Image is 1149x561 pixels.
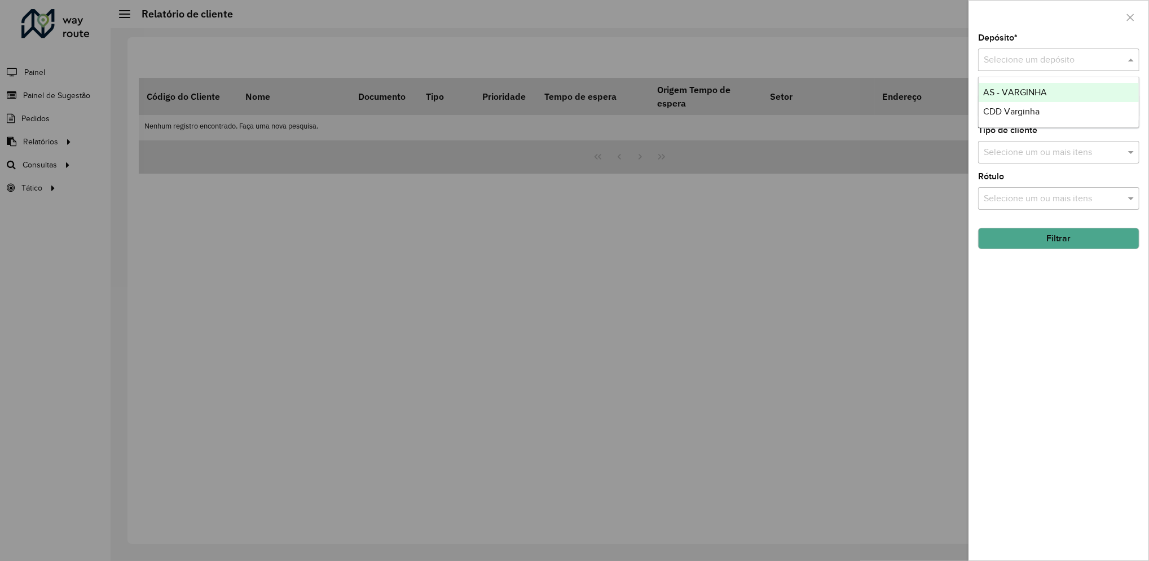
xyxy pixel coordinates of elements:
ng-dropdown-panel: Options list [978,77,1139,128]
label: Depósito [978,31,1018,45]
button: Filtrar [978,228,1139,249]
label: Tipo de cliente [978,123,1037,137]
label: Rótulo [978,170,1004,183]
span: CDD Varginha [983,107,1040,116]
span: AS - VARGINHA [983,87,1047,97]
